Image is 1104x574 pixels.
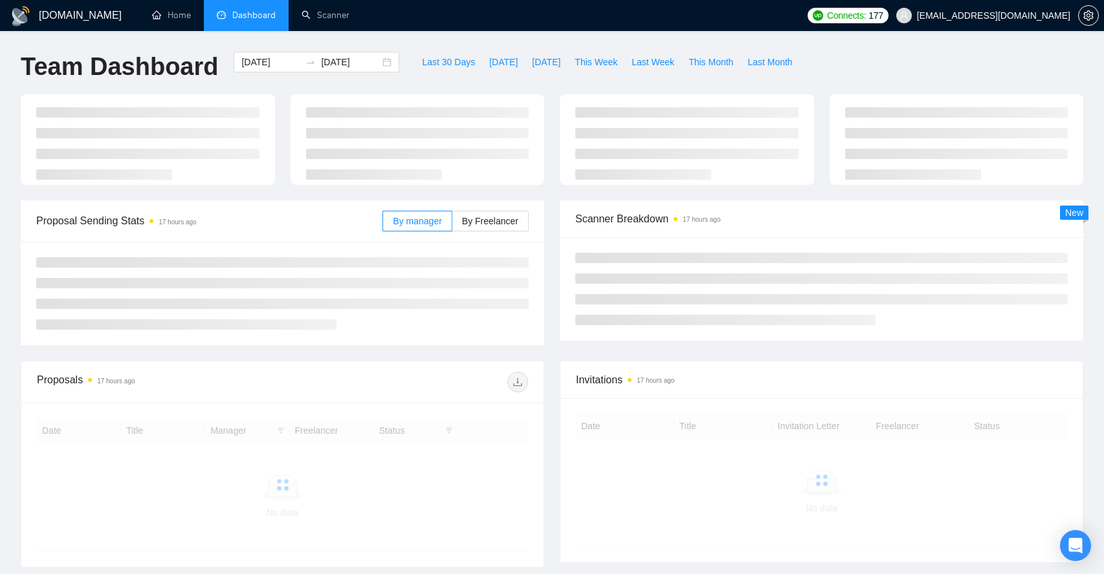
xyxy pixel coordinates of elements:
[740,52,799,72] button: Last Month
[683,216,720,223] time: 17 hours ago
[462,216,518,226] span: By Freelancer
[1078,10,1099,21] a: setting
[632,55,674,69] span: Last Week
[532,55,560,69] span: [DATE]
[321,55,380,69] input: End date
[232,10,276,21] span: Dashboard
[159,218,196,226] time: 17 hours ago
[525,52,568,72] button: [DATE]
[637,377,674,384] time: 17 hours ago
[415,52,482,72] button: Last 30 Days
[575,55,617,69] span: This Week
[97,377,135,385] time: 17 hours ago
[1060,530,1091,561] div: Open Intercom Messenger
[393,216,441,226] span: By manager
[827,8,866,23] span: Connects:
[152,10,191,21] a: homeHome
[21,52,218,82] h1: Team Dashboard
[1065,207,1083,218] span: New
[422,55,475,69] span: Last 30 Days
[747,55,792,69] span: Last Month
[10,6,31,27] img: logo
[37,372,283,392] div: Proposals
[217,10,226,19] span: dashboard
[302,10,349,21] a: searchScanner
[576,372,1067,388] span: Invitations
[568,52,624,72] button: This Week
[900,11,909,20] span: user
[813,10,823,21] img: upwork-logo.png
[575,211,1068,227] span: Scanner Breakdown
[482,52,525,72] button: [DATE]
[489,55,518,69] span: [DATE]
[305,57,316,67] span: to
[689,55,733,69] span: This Month
[1078,5,1099,26] button: setting
[36,213,382,229] span: Proposal Sending Stats
[681,52,740,72] button: This Month
[241,55,300,69] input: Start date
[624,52,681,72] button: Last Week
[305,57,316,67] span: swap-right
[868,8,883,23] span: 177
